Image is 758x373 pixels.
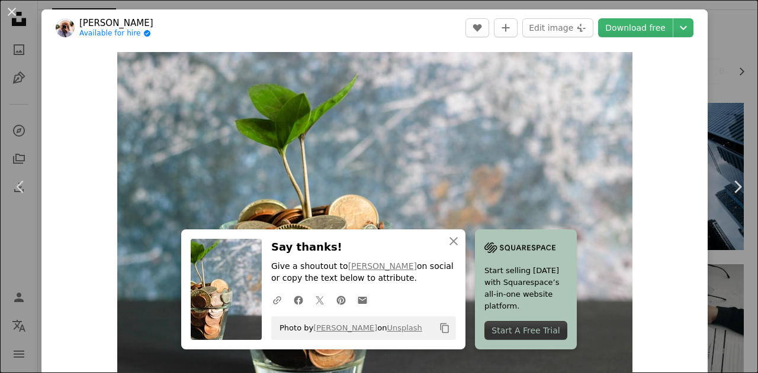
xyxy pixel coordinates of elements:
span: Photo by on [274,319,422,338]
h3: Say thanks! [271,239,456,256]
img: file-1705255347840-230a6ab5bca9image [484,239,555,257]
button: Like [465,18,489,37]
a: [PERSON_NAME] [348,261,417,271]
a: Share on Facebook [288,288,309,312]
a: [PERSON_NAME] [313,323,377,332]
button: Add to Collection [494,18,518,37]
p: Give a shoutout to on social or copy the text below to attribute. [271,261,456,284]
button: Copy to clipboard [435,318,455,338]
a: Start selling [DATE] with Squarespace’s all-in-one website platform.Start A Free Trial [475,229,577,349]
a: Unsplash [387,323,422,332]
a: Share on Twitter [309,288,330,312]
a: Next [717,130,758,244]
img: Go to micheile henderson's profile [56,18,75,37]
a: Download free [598,18,673,37]
a: Available for hire [79,29,153,38]
a: Share over email [352,288,373,312]
div: Start A Free Trial [484,321,567,340]
button: Edit image [522,18,593,37]
a: Share on Pinterest [330,288,352,312]
button: Choose download size [673,18,693,37]
span: Start selling [DATE] with Squarespace’s all-in-one website platform. [484,265,567,312]
a: [PERSON_NAME] [79,17,153,29]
